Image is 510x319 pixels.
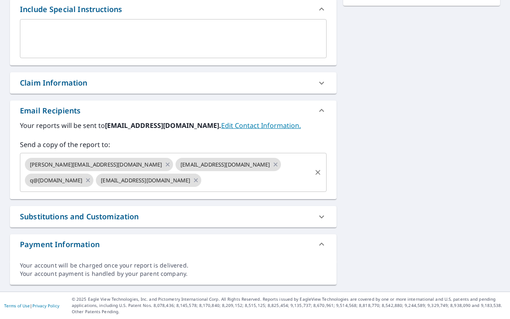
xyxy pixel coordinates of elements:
[312,167,324,178] button: Clear
[10,234,337,254] div: Payment Information
[20,77,88,88] div: Claim Information
[176,161,275,169] span: [EMAIL_ADDRESS][DOMAIN_NAME]
[10,101,337,120] div: Email Recipients
[221,121,301,130] a: EditContactInfo
[32,303,59,309] a: Privacy Policy
[105,121,221,130] b: [EMAIL_ADDRESS][DOMAIN_NAME].
[25,158,173,171] div: [PERSON_NAME][EMAIL_ADDRESS][DOMAIN_NAME]
[20,261,327,270] div: Your account will be charged once your report is delivered.
[10,206,337,227] div: Substitutions and Customization
[20,270,327,278] div: Your account payment is handled by your parent company.
[25,174,93,187] div: q@[DOMAIN_NAME]
[4,303,59,308] p: |
[20,120,327,130] label: Your reports will be sent to
[20,105,81,116] div: Email Recipients
[10,72,337,93] div: Claim Information
[20,211,139,222] div: Substitutions and Customization
[25,161,167,169] span: [PERSON_NAME][EMAIL_ADDRESS][DOMAIN_NAME]
[25,177,87,184] span: q@[DOMAIN_NAME]
[176,158,281,171] div: [EMAIL_ADDRESS][DOMAIN_NAME]
[72,296,506,315] p: © 2025 Eagle View Technologies, Inc. and Pictometry International Corp. All Rights Reserved. Repo...
[4,303,30,309] a: Terms of Use
[96,174,201,187] div: [EMAIL_ADDRESS][DOMAIN_NAME]
[20,239,100,250] div: Payment Information
[20,140,327,150] label: Send a copy of the report to:
[20,4,122,15] div: Include Special Instructions
[96,177,195,184] span: [EMAIL_ADDRESS][DOMAIN_NAME]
